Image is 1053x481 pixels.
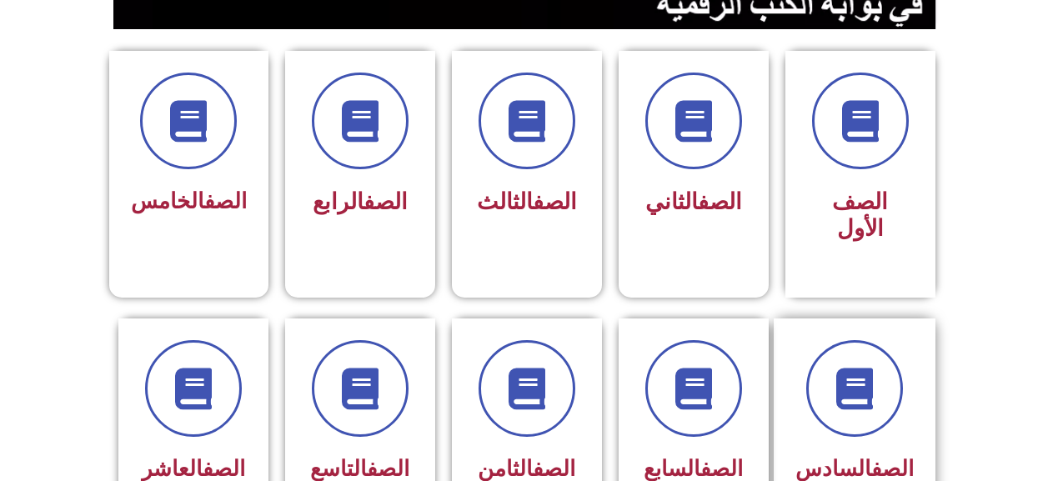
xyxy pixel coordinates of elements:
a: الصف [871,456,914,481]
span: السادس [795,456,914,481]
span: الصف الأول [832,188,888,242]
a: الصف [367,456,409,481]
a: الصف [533,188,577,215]
a: الصف [700,456,743,481]
span: الثامن [478,456,575,481]
span: العاشر [142,456,245,481]
a: الصف [204,188,247,213]
a: الصف [533,456,575,481]
span: الثالث [477,188,577,215]
a: الصف [203,456,245,481]
span: الثاني [645,188,742,215]
span: السابع [644,456,743,481]
a: الصف [364,188,408,215]
a: الصف [698,188,742,215]
span: الرابع [313,188,408,215]
span: التاسع [310,456,409,481]
span: الخامس [131,188,247,213]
